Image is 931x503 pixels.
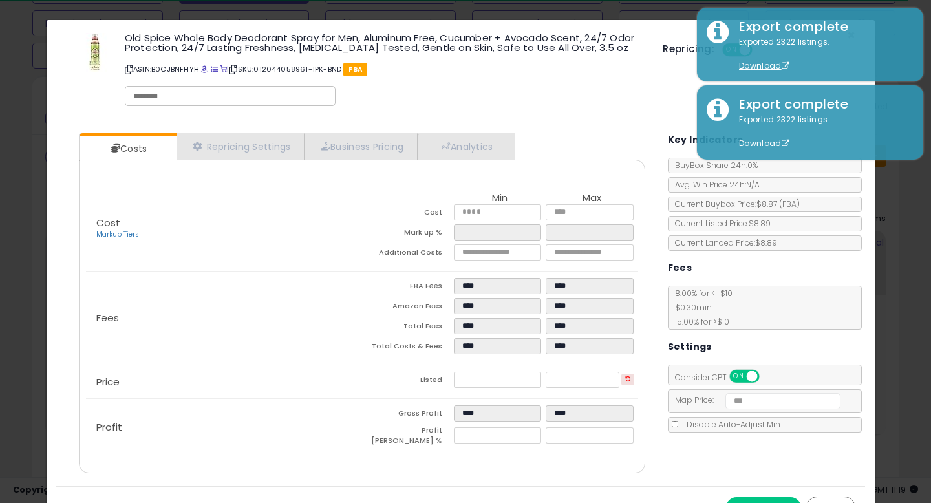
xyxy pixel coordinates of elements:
[669,288,733,327] span: 8.00 % for <= $10
[86,218,362,240] p: Cost
[362,425,454,449] td: Profit [PERSON_NAME] %
[739,60,789,71] a: Download
[546,193,637,204] th: Max
[669,302,712,313] span: $0.30 min
[201,64,208,74] a: BuyBox page
[362,372,454,392] td: Listed
[731,371,747,382] span: ON
[669,198,800,209] span: Current Buybox Price:
[80,136,175,162] a: Costs
[668,260,692,276] h5: Fees
[362,244,454,264] td: Additional Costs
[669,394,841,405] span: Map Price:
[362,224,454,244] td: Mark up %
[86,377,362,387] p: Price
[669,372,776,383] span: Consider CPT:
[86,313,362,323] p: Fees
[211,64,218,74] a: All offer listings
[362,204,454,224] td: Cost
[418,133,513,160] a: Analytics
[663,44,714,54] h5: Repricing:
[756,198,800,209] span: $8.87
[668,132,744,148] h5: Key Indicators
[669,218,771,229] span: Current Listed Price: $8.89
[86,422,362,433] p: Profit
[454,193,546,204] th: Min
[668,339,712,355] h5: Settings
[729,95,914,114] div: Export complete
[343,63,367,76] span: FBA
[125,59,643,80] p: ASIN: B0CJBNFHYH | SKU: 012044058961-1PK-BND
[669,160,758,171] span: BuyBox Share 24h: 0%
[177,133,305,160] a: Repricing Settings
[729,36,914,72] div: Exported 2322 listings.
[125,33,643,52] h3: Old Spice Whole Body Deodorant Spray for Men, Aluminum Free, Cucumber + Avocado Scent, 24/7 Odor ...
[220,64,227,74] a: Your listing only
[739,138,789,149] a: Download
[669,237,777,248] span: Current Landed Price: $8.89
[76,33,114,72] img: 41r4FCkDG0L._SL60_.jpg
[362,298,454,318] td: Amazon Fees
[362,405,454,425] td: Gross Profit
[362,338,454,358] td: Total Costs & Fees
[362,278,454,298] td: FBA Fees
[669,316,729,327] span: 15.00 % for > $10
[779,198,800,209] span: ( FBA )
[680,419,780,430] span: Disable Auto-Adjust Min
[362,318,454,338] td: Total Fees
[757,371,778,382] span: OFF
[729,17,914,36] div: Export complete
[305,133,418,160] a: Business Pricing
[729,114,914,150] div: Exported 2322 listings.
[96,230,139,239] a: Markup Tiers
[669,179,760,190] span: Avg. Win Price 24h: N/A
